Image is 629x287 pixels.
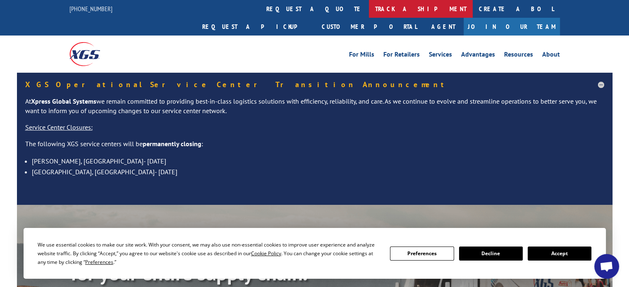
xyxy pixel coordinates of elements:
a: Resources [504,51,533,60]
span: Preferences [85,259,113,266]
div: We use essential cookies to make our site work. With your consent, we may also use non-essential ... [38,240,380,266]
strong: Xpress Global Systems [31,97,96,105]
a: [PHONE_NUMBER] [69,5,112,13]
button: Preferences [390,247,454,261]
span: Cookie Policy [251,250,281,257]
a: Services [429,51,452,60]
u: Service Center Closures: [25,123,93,131]
strong: permanently closing [143,140,201,148]
a: Request a pickup [196,18,316,36]
div: Cookie Consent Prompt [24,228,606,279]
a: Agent [423,18,464,36]
p: At we remain committed to providing best-in-class logistics solutions with efficiency, reliabilit... [25,97,604,123]
a: Join Our Team [464,18,560,36]
h5: XGS Operational Service Center Transition Announcement [25,81,604,88]
li: [GEOGRAPHIC_DATA], [GEOGRAPHIC_DATA]- [DATE] [32,166,604,177]
a: Advantages [461,51,495,60]
a: Customer Portal [316,18,423,36]
a: For Retailers [383,51,420,60]
a: About [542,51,560,60]
button: Accept [528,247,591,261]
button: Decline [459,247,523,261]
li: [PERSON_NAME], [GEOGRAPHIC_DATA]- [DATE] [32,156,604,166]
p: The following XGS service centers will be : [25,139,604,156]
a: Open chat [594,254,619,279]
a: For Mills [349,51,374,60]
